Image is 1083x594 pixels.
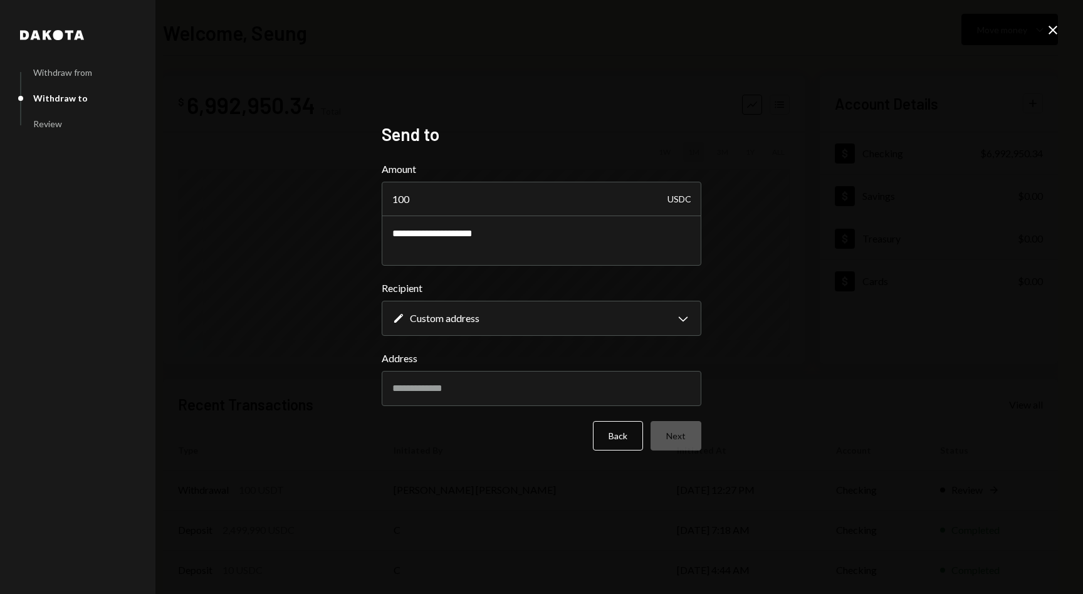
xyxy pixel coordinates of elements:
input: Enter amount [382,182,701,217]
label: Address [382,351,701,366]
label: Recipient [382,281,701,296]
h2: Send to [382,122,701,147]
label: Amount [382,162,701,177]
button: Back [593,421,643,451]
div: Withdraw to [33,93,88,103]
div: Review [33,118,62,129]
div: USDC [667,182,691,217]
div: Withdraw from [33,67,92,78]
button: Recipient [382,301,701,336]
